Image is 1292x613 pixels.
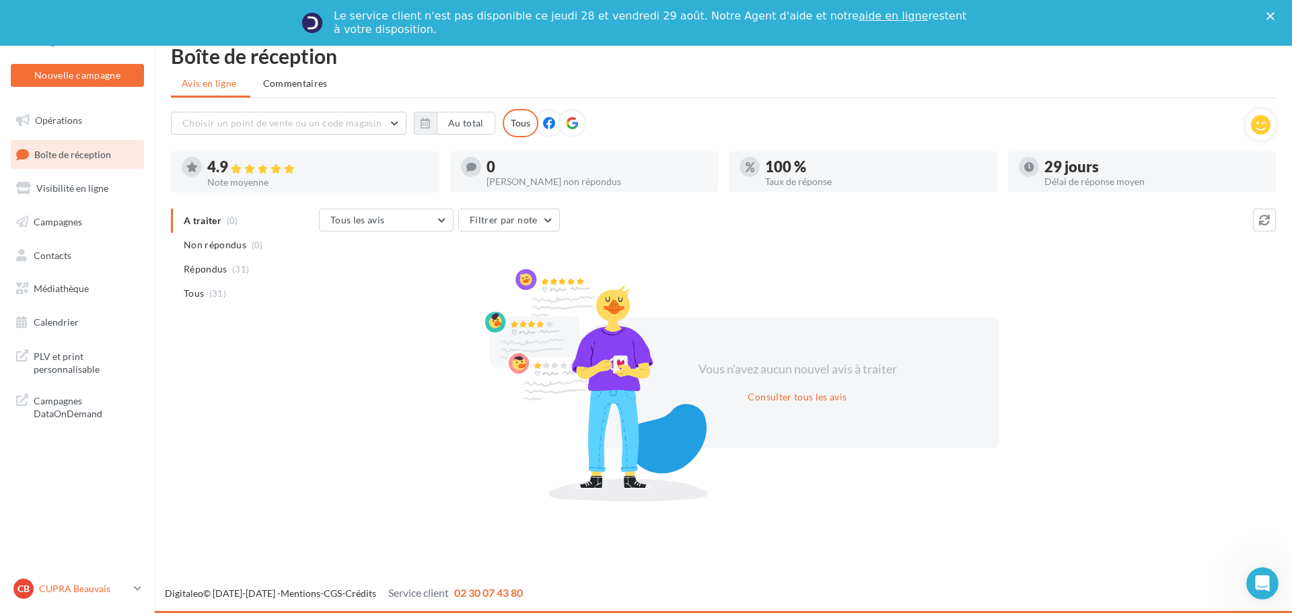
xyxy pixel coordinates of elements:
[487,177,708,186] div: [PERSON_NAME] non répondus
[334,9,969,36] div: Le service client n'est pas disponible ce jeudi 28 et vendredi 29 août. Notre Agent d'aide et not...
[414,112,495,135] button: Au total
[454,586,523,599] span: 02 30 07 43 80
[34,283,89,294] span: Médiathèque
[184,287,204,300] span: Tous
[207,178,429,187] div: Note moyenne
[487,159,708,174] div: 0
[36,182,108,194] span: Visibilité en ligne
[207,159,429,175] div: 4.9
[8,242,147,270] a: Contacts
[171,112,406,135] button: Choisir un point de vente ou un code magasin
[1266,12,1280,20] div: Fermer
[8,140,147,169] a: Boîte de réception
[458,209,560,231] button: Filtrer par note
[765,159,986,174] div: 100 %
[35,114,82,126] span: Opérations
[1246,567,1279,600] iframe: Intercom live chat
[34,316,79,328] span: Calendrier
[209,288,226,299] span: (31)
[1044,159,1266,174] div: 29 jours
[682,361,913,378] div: Vous n'avez aucun nouvel avis à traiter
[8,174,147,203] a: Visibilité en ligne
[263,77,328,90] span: Commentaires
[165,587,203,599] a: Digitaleo
[1044,177,1266,186] div: Délai de réponse moyen
[437,112,495,135] button: Au total
[324,587,342,599] a: CGS
[765,177,986,186] div: Taux de réponse
[742,389,852,405] button: Consulter tous les avis
[8,342,147,382] a: PLV et print personnalisable
[11,576,144,602] a: CB CUPRA Beauvais
[319,209,454,231] button: Tous les avis
[345,587,376,599] a: Crédits
[8,106,147,135] a: Opérations
[8,208,147,236] a: Campagnes
[232,264,249,275] span: (31)
[11,64,144,87] button: Nouvelle campagne
[301,12,323,34] img: Profile image for Service-Client
[330,214,385,225] span: Tous les avis
[34,148,111,159] span: Boîte de réception
[388,586,449,599] span: Service client
[8,275,147,303] a: Médiathèque
[503,109,538,137] div: Tous
[34,249,71,260] span: Contacts
[17,582,30,596] span: CB
[184,238,246,252] span: Non répondus
[39,582,129,596] p: CUPRA Beauvais
[252,240,263,250] span: (0)
[859,9,928,22] a: aide en ligne
[8,386,147,426] a: Campagnes DataOnDemand
[8,308,147,336] a: Calendrier
[182,117,382,129] span: Choisir un point de vente ou un code magasin
[34,216,82,227] span: Campagnes
[34,347,139,376] span: PLV et print personnalisable
[34,392,139,421] span: Campagnes DataOnDemand
[281,587,320,599] a: Mentions
[165,587,523,599] span: © [DATE]-[DATE] - - -
[184,262,227,276] span: Répondus
[171,46,1276,66] div: Boîte de réception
